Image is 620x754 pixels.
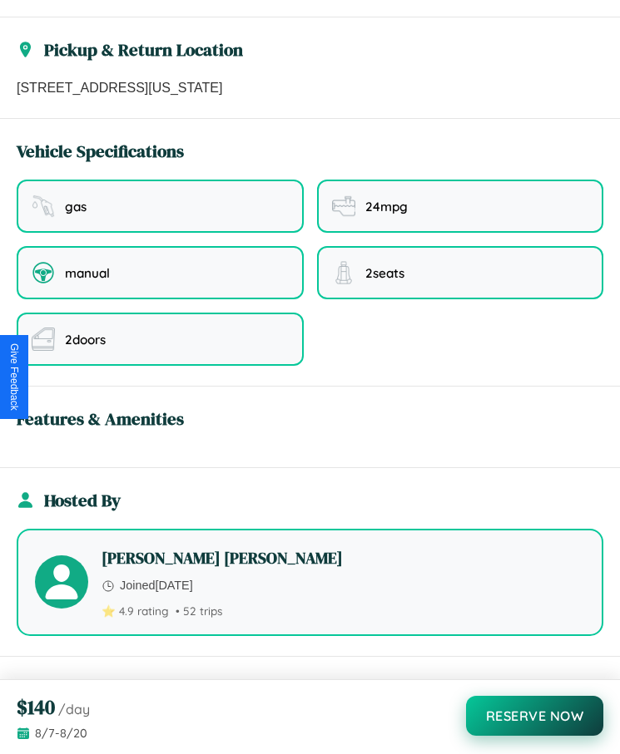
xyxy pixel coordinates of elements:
[58,701,90,717] span: /day
[102,547,585,569] h4: [PERSON_NAME] [PERSON_NAME]
[32,328,55,351] img: doors
[44,488,121,512] h3: Hosted By
[65,265,110,281] span: manual
[332,261,355,284] img: seating
[102,604,169,618] span: ⭐ 4.9 rating
[365,265,404,281] span: 2 seats
[44,37,243,62] h3: Pickup & Return Location
[65,199,87,214] span: gas
[35,726,87,741] span: 8 / 7 - 8 / 20
[65,332,106,347] span: 2 doors
[176,604,222,618] span: • 52 trips
[17,139,184,163] h3: Vehicle Specifications
[466,696,604,736] button: Reserve Now
[8,343,20,411] div: Give Feedback
[102,575,585,597] p: Joined [DATE]
[17,693,55,721] span: $ 140
[17,78,603,98] p: [STREET_ADDRESS][US_STATE]
[17,407,184,431] h3: Features & Amenities
[365,199,408,214] span: 24 mpg
[32,195,55,218] img: fuel type
[332,195,355,218] img: fuel efficiency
